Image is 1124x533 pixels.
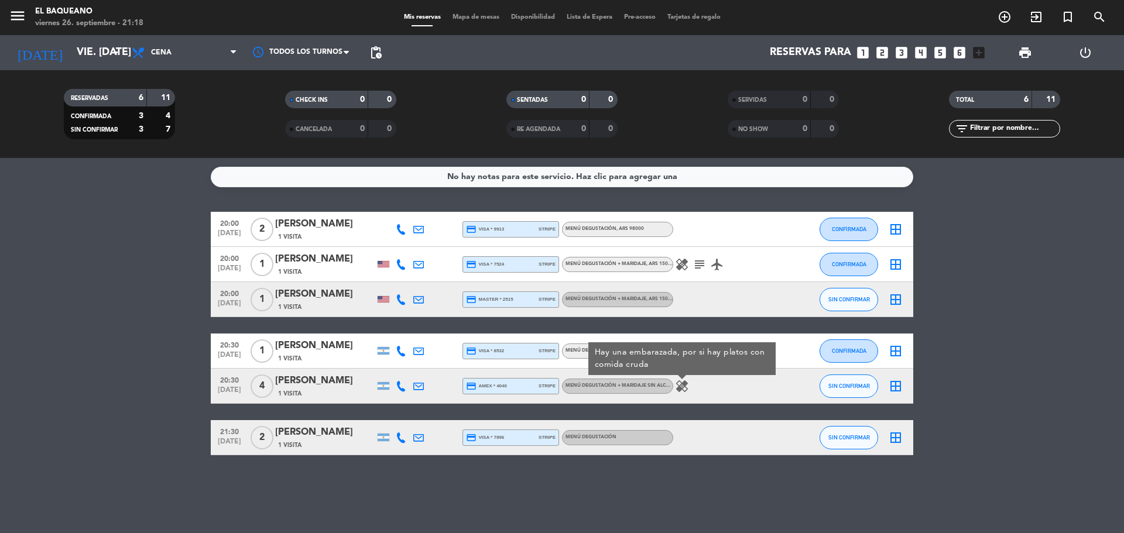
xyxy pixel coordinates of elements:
strong: 3 [139,112,143,120]
i: exit_to_app [1029,10,1043,24]
span: NO SHOW [738,126,768,132]
span: CONFIRMADA [832,226,866,232]
span: 20:30 [215,338,244,351]
span: 21:30 [215,424,244,438]
span: 20:00 [215,216,244,229]
span: 2 [251,426,273,449]
i: menu [9,7,26,25]
span: Reservas para [770,47,851,59]
span: Tarjetas de regalo [662,14,727,20]
i: credit_card [466,346,477,356]
i: filter_list [955,122,969,136]
span: Menú degustación + maridaje sin alcohol [566,383,680,388]
i: [DATE] [9,40,71,66]
span: 1 Visita [278,354,301,363]
span: [DATE] [215,351,244,364]
div: [PERSON_NAME] [275,216,375,232]
span: stripe [539,434,556,441]
i: credit_card [466,381,477,391]
i: border_all [889,431,903,445]
span: Disponibilidad [505,14,561,20]
span: CONFIRMADA [832,261,866,267]
i: credit_card [466,294,477,305]
i: subject [693,257,707,271]
i: healing [675,257,689,271]
span: [DATE] [215,229,244,243]
span: Menú degustación + maridaje [566,297,677,301]
span: visa * 8532 [466,346,504,356]
i: search [1092,10,1106,24]
span: SIN CONFIRMAR [828,434,870,441]
span: Lista de Espera [561,14,618,20]
span: 20:30 [215,373,244,386]
span: pending_actions [369,46,383,60]
span: stripe [539,225,556,233]
span: 1 Visita [278,441,301,450]
span: , ARS 150000 [646,297,677,301]
strong: 6 [139,94,143,102]
strong: 0 [581,95,586,104]
strong: 7 [166,125,173,133]
div: Hay una embarazada, por si hay platos con comida cruda [588,342,776,375]
strong: 3 [139,125,143,133]
input: Filtrar por nombre... [969,122,1060,135]
i: looks_3 [894,45,909,60]
i: add_box [971,45,986,60]
span: stripe [539,295,556,303]
i: healing [675,379,689,393]
i: credit_card [466,259,477,270]
i: border_all [889,293,903,307]
div: [PERSON_NAME] [275,373,375,388]
i: looks_6 [952,45,967,60]
button: CONFIRMADA [820,339,878,363]
i: credit_card [466,432,477,443]
span: CONFIRMADA [71,114,111,119]
i: arrow_drop_down [109,46,123,60]
strong: 0 [803,125,807,133]
i: looks_4 [913,45,928,60]
span: RESERVADAS [71,95,108,101]
strong: 6 [1024,95,1029,104]
i: border_all [889,222,903,236]
span: visa * 9913 [466,224,504,235]
i: border_all [889,344,903,358]
i: airplanemode_active [710,257,724,271]
div: LOG OUT [1055,35,1115,70]
strong: 11 [1046,95,1058,104]
strong: 0 [360,95,365,104]
strong: 0 [608,125,615,133]
span: [DATE] [215,300,244,313]
span: visa * 7524 [466,259,504,270]
span: SIN CONFIRMAR [71,127,118,133]
div: [PERSON_NAME] [275,338,375,353]
span: amex * 4040 [466,381,507,391]
span: 20:00 [215,286,244,300]
strong: 0 [608,95,615,104]
span: Cena [151,49,172,57]
span: stripe [539,347,556,355]
span: stripe [539,382,556,390]
span: visa * 7896 [466,432,504,443]
i: credit_card [466,224,477,235]
button: CONFIRMADA [820,218,878,241]
strong: 0 [830,95,837,104]
span: [DATE] [215,386,244,400]
span: Menú degustación + maridaje [566,348,646,353]
button: SIN CONFIRMAR [820,426,878,449]
div: No hay notas para este servicio. Haz clic para agregar una [447,170,677,184]
strong: 4 [166,112,173,120]
strong: 0 [387,95,394,104]
button: menu [9,7,26,29]
span: 1 Visita [278,302,301,312]
span: Mapa de mesas [447,14,505,20]
span: 1 Visita [278,389,301,398]
span: 1 Visita [278,232,301,242]
span: Menú degustación + maridaje [566,262,677,266]
span: SIN CONFIRMAR [828,296,870,302]
span: Menú degustación [566,435,616,439]
i: add_circle_outline [998,10,1012,24]
i: turned_in_not [1061,10,1075,24]
div: El Baqueano [35,6,143,18]
i: border_all [889,257,903,271]
span: CONFIRMADA [832,348,866,354]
